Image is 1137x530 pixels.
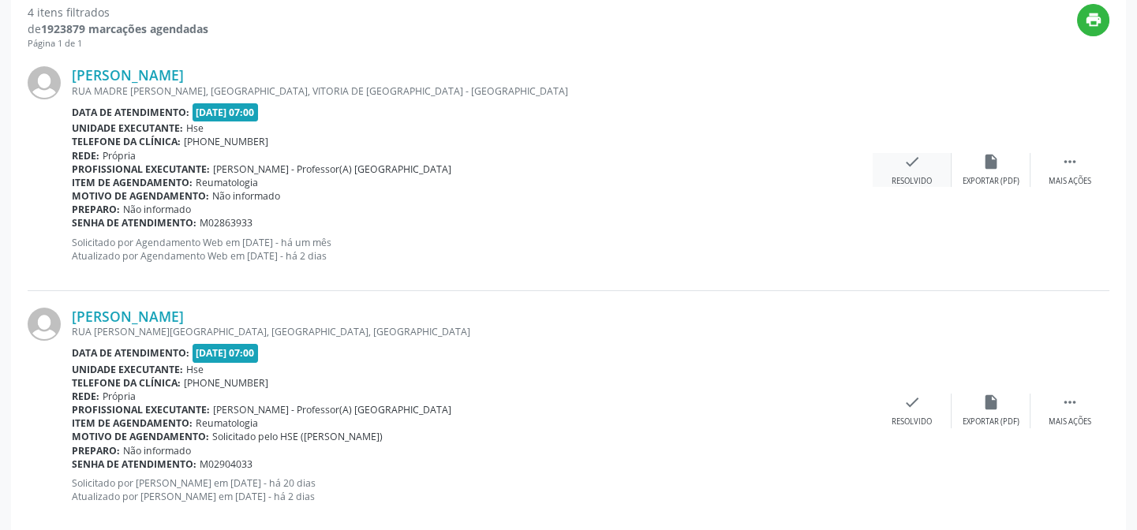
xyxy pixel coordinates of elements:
[1077,4,1109,36] button: print
[123,203,191,216] span: Não informado
[72,216,196,230] b: Senha de atendimento:
[892,416,932,427] div: Resolvido
[72,162,210,176] b: Profissional executante:
[72,308,184,325] a: [PERSON_NAME]
[72,444,120,457] b: Preparo:
[1061,394,1079,411] i: 
[184,376,268,390] span: [PHONE_NUMBER]
[72,376,181,390] b: Telefone da clínica:
[213,162,451,176] span: [PERSON_NAME] - Professor(A) [GEOGRAPHIC_DATA]
[200,457,252,471] span: M02904033
[72,430,209,443] b: Motivo de agendamento:
[72,106,189,119] b: Data de atendimento:
[1049,176,1091,187] div: Mais ações
[72,135,181,148] b: Telefone da clínica:
[193,103,259,121] span: [DATE] 07:00
[72,149,99,162] b: Rede:
[72,66,184,84] a: [PERSON_NAME]
[72,416,193,430] b: Item de agendamento:
[963,176,1019,187] div: Exportar (PDF)
[72,363,183,376] b: Unidade executante:
[28,66,61,99] img: img
[1061,153,1079,170] i: 
[1085,11,1102,28] i: print
[72,476,873,503] p: Solicitado por [PERSON_NAME] em [DATE] - há 20 dias Atualizado por [PERSON_NAME] em [DATE] - há 2...
[184,135,268,148] span: [PHONE_NUMBER]
[123,444,191,457] span: Não informado
[103,390,136,403] span: Própria
[200,216,252,230] span: M02863933
[186,121,204,135] span: Hse
[212,189,280,203] span: Não informado
[903,394,921,411] i: check
[196,416,258,430] span: Reumatologia
[186,363,204,376] span: Hse
[903,153,921,170] i: check
[72,236,873,263] p: Solicitado por Agendamento Web em [DATE] - há um mês Atualizado por Agendamento Web em [DATE] - h...
[28,21,208,37] div: de
[892,176,932,187] div: Resolvido
[72,84,873,98] div: RUA MADRE [PERSON_NAME], [GEOGRAPHIC_DATA], VITORIA DE [GEOGRAPHIC_DATA] - [GEOGRAPHIC_DATA]
[72,121,183,135] b: Unidade executante:
[213,403,451,416] span: [PERSON_NAME] - Professor(A) [GEOGRAPHIC_DATA]
[72,325,873,338] div: RUA [PERSON_NAME][GEOGRAPHIC_DATA], [GEOGRAPHIC_DATA], [GEOGRAPHIC_DATA]
[982,394,1000,411] i: insert_drive_file
[72,403,210,416] b: Profissional executante:
[28,308,61,341] img: img
[1049,416,1091,427] div: Mais ações
[982,153,1000,170] i: insert_drive_file
[41,21,208,36] strong: 1923879 marcações agendadas
[72,176,193,189] b: Item de agendamento:
[72,390,99,403] b: Rede:
[28,37,208,50] div: Página 1 de 1
[196,176,258,189] span: Reumatologia
[72,457,196,471] b: Senha de atendimento:
[72,203,120,216] b: Preparo:
[28,4,208,21] div: 4 itens filtrados
[72,346,189,360] b: Data de atendimento:
[72,189,209,203] b: Motivo de agendamento:
[963,416,1019,427] div: Exportar (PDF)
[212,430,383,443] span: Solicitado pelo HSE ([PERSON_NAME])
[103,149,136,162] span: Própria
[193,344,259,362] span: [DATE] 07:00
